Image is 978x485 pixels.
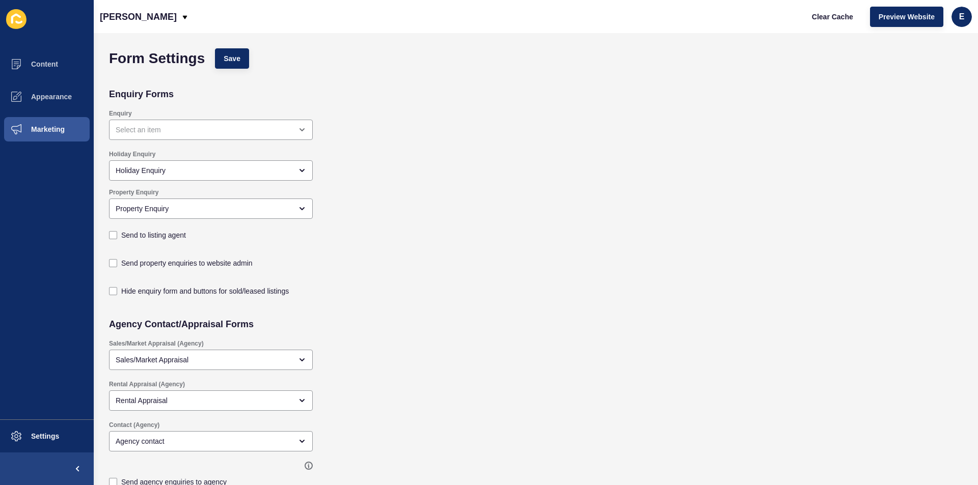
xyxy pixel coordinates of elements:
span: Clear Cache [812,12,853,22]
label: Property Enquiry [109,188,158,196]
div: open menu [109,160,313,181]
span: Save [224,53,240,64]
span: Preview Website [879,12,935,22]
button: Clear Cache [803,7,862,27]
label: Send to listing agent [121,230,186,240]
label: Enquiry [109,109,132,118]
div: open menu [109,198,313,219]
div: open menu [109,390,313,411]
div: open menu [109,120,313,140]
label: Sales/Market Appraisal (Agency) [109,339,204,348]
h1: Form Settings [109,53,205,64]
h2: Agency Contact/Appraisal Forms [109,319,254,329]
label: Send property enquiries to website admin [121,258,253,268]
label: Contact (Agency) [109,421,159,429]
button: Save [215,48,249,69]
span: e [959,12,965,22]
h2: Enquiry Forms [109,89,174,99]
label: Rental Appraisal (Agency) [109,380,185,388]
label: Hide enquiry form and buttons for sold/leased listings [121,286,289,296]
div: open menu [109,431,313,451]
button: Preview Website [870,7,943,27]
p: [PERSON_NAME] [100,4,177,30]
label: Holiday Enquiry [109,150,155,158]
div: open menu [109,350,313,370]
